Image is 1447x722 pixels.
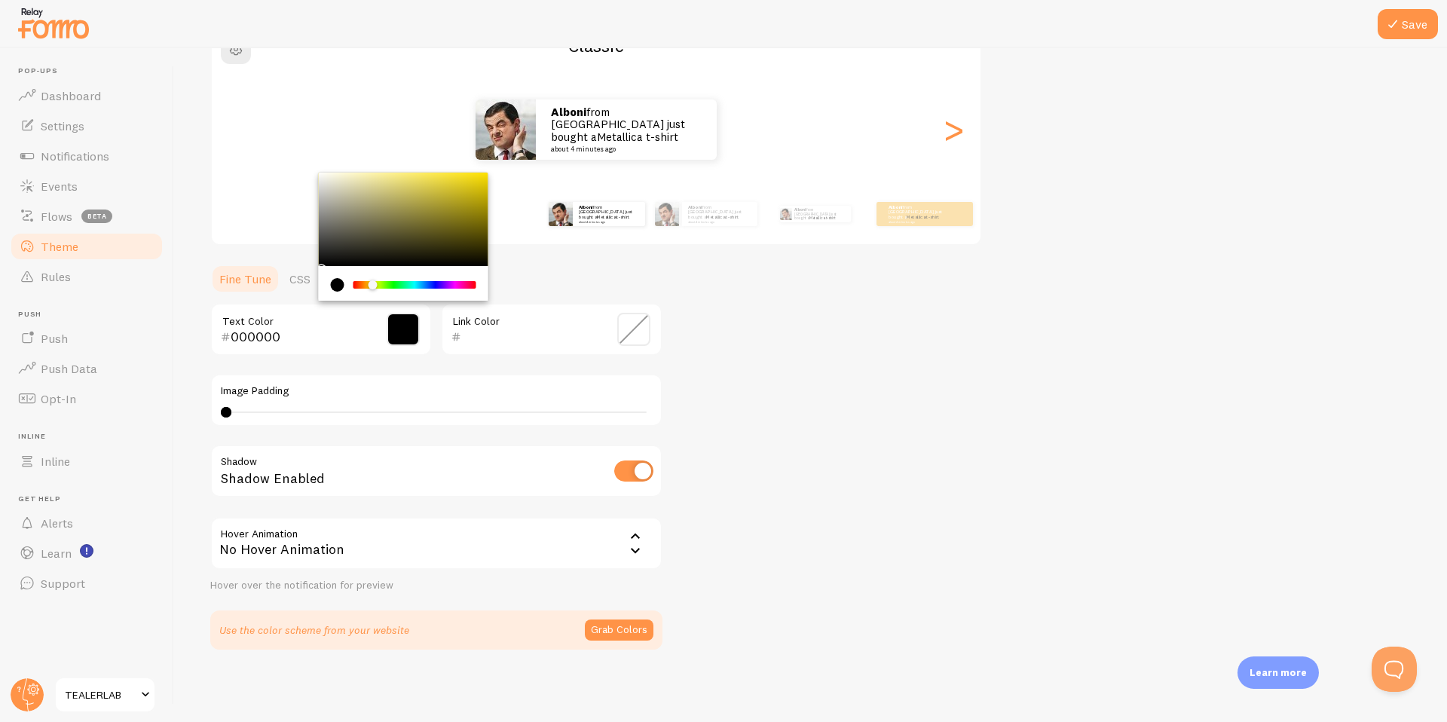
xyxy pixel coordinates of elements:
[41,546,72,561] span: Learn
[41,269,71,284] span: Rules
[41,391,76,406] span: Opt-In
[9,201,164,231] a: Flows beta
[551,106,702,153] p: from [GEOGRAPHIC_DATA] just bought a
[551,105,586,119] strong: alboni
[16,4,91,42] img: fomo-relay-logo-orange.svg
[210,579,662,592] div: Hover over the notification for preview
[331,278,344,292] div: current color is #000000
[80,544,93,558] svg: <p>Watch New Feature Tutorials!</p>
[41,209,72,224] span: Flows
[41,331,68,346] span: Push
[597,130,678,144] a: Metallica t-shirt
[794,207,806,212] strong: alboni
[319,173,488,301] div: Chrome color picker
[9,81,164,111] a: Dashboard
[41,515,73,531] span: Alerts
[907,214,939,220] a: Metallica t-shirt
[9,323,164,353] a: Push
[41,179,78,194] span: Events
[551,145,697,153] small: about 4 minutes ago
[9,508,164,538] a: Alerts
[9,171,164,201] a: Events
[41,361,97,376] span: Push Data
[579,204,639,223] p: from [GEOGRAPHIC_DATA] just bought a
[221,384,652,398] label: Image Padding
[688,220,750,223] small: about 4 minutes ago
[9,384,164,414] a: Opt-In
[41,239,78,254] span: Theme
[889,220,947,223] small: about 4 minutes ago
[9,568,164,598] a: Support
[9,231,164,262] a: Theme
[9,262,164,292] a: Rules
[41,454,70,469] span: Inline
[688,204,751,223] p: from [GEOGRAPHIC_DATA] just bought a
[1250,665,1307,680] p: Learn more
[219,623,409,638] p: Use the color scheme from your website
[18,310,164,320] span: Push
[688,204,702,210] strong: alboni
[549,202,573,226] img: Fomo
[41,576,85,591] span: Support
[41,118,84,133] span: Settings
[1372,647,1417,692] iframe: Help Scout Beacon - Open
[889,204,903,210] strong: alboni
[706,214,739,220] a: Metallica t-shirt
[889,204,949,223] p: from [GEOGRAPHIC_DATA] just bought a
[41,88,101,103] span: Dashboard
[18,494,164,504] span: Get Help
[585,620,653,641] button: Grab Colors
[579,220,638,223] small: about 4 minutes ago
[81,210,112,223] span: beta
[1237,656,1319,689] div: Learn more
[65,686,136,704] span: TEALERLAB
[579,204,593,210] strong: alboni
[54,677,156,713] a: TEALERLAB
[18,432,164,442] span: Inline
[944,75,962,184] div: Next slide
[41,148,109,164] span: Notifications
[809,216,835,220] a: Metallica t-shirt
[597,214,629,220] a: Metallica t-shirt
[210,445,662,500] div: Shadow Enabled
[210,517,662,570] div: No Hover Animation
[280,264,320,294] a: CSS
[476,99,536,160] img: Fomo
[794,206,845,222] p: from [GEOGRAPHIC_DATA] just bought a
[9,446,164,476] a: Inline
[9,353,164,384] a: Push Data
[9,141,164,171] a: Notifications
[210,264,280,294] a: Fine Tune
[9,111,164,141] a: Settings
[779,208,791,220] img: Fomo
[18,66,164,76] span: Pop-ups
[9,538,164,568] a: Learn
[655,202,679,226] img: Fomo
